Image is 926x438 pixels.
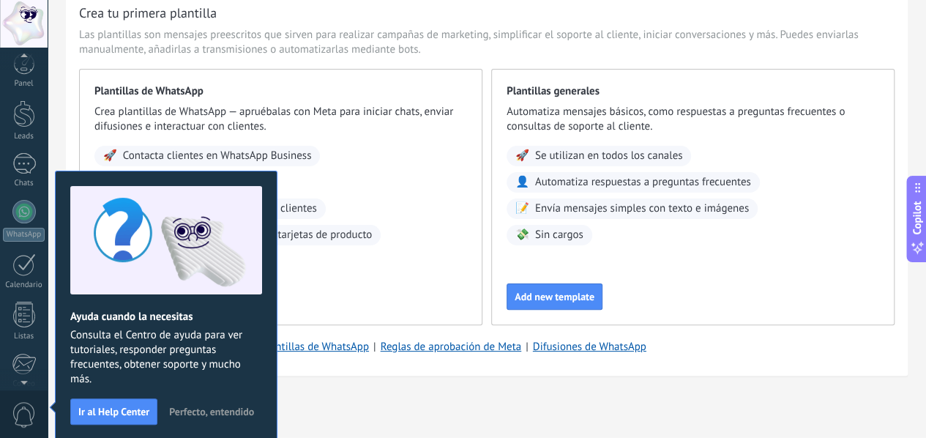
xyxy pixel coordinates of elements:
[515,228,529,242] span: 💸
[79,28,895,57] span: Las plantillas son mensajes preescritos que sirven para realizar campañas de marketing, simplific...
[535,175,751,190] span: Automatiza respuestas a preguntas frecuentes
[70,310,262,324] h2: Ayuda cuando la necesitas
[70,398,157,425] button: Ir al Help Center
[3,79,45,89] div: Panel
[3,132,45,141] div: Leads
[507,84,879,99] span: Plantillas generales
[507,105,879,134] span: Automatiza mensajes básicos, como respuestas a preguntas frecuentes o consultas de soporte al cli...
[79,340,895,355] div: | |
[79,4,217,22] h3: Crea tu primera plantilla
[515,201,529,216] span: 📝
[910,201,925,235] span: Copilot
[535,228,583,242] span: Sin cargos
[533,340,646,354] a: Difusiones de WhatsApp
[515,292,594,302] span: Add new template
[163,401,261,423] button: Perfecto, entendido
[3,228,45,242] div: WhatsApp
[535,149,683,163] span: Se utilizan en todos los canales
[123,149,312,163] span: Contacta clientes en WhatsApp Business
[515,175,529,190] span: 👤
[103,149,117,163] span: 🚀
[261,340,369,354] a: Plantillas de WhatsApp
[3,281,45,290] div: Calendario
[535,201,749,216] span: Envía mensajes simples con texto e imágenes
[3,179,45,188] div: Chats
[515,149,529,163] span: 🚀
[507,283,602,310] button: Add new template
[78,407,149,417] span: Ir al Help Center
[70,328,262,387] span: Consulta el Centro de ayuda para ver tutoriales, responder preguntas frecuentes, obtener soporte ...
[94,84,467,99] span: Plantillas de WhatsApp
[94,105,467,134] span: Crea plantillas de WhatsApp — apruébalas con Meta para iniciar chats, enviar difusiones e interac...
[381,340,522,354] a: Reglas de aprobación de Meta
[3,332,45,341] div: Listas
[169,407,254,417] span: Perfecto, entendido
